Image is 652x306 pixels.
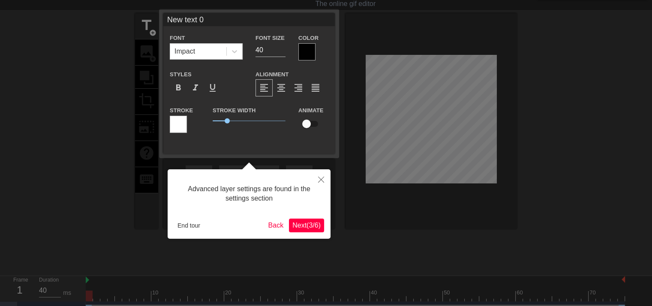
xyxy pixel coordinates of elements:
div: Advanced layer settings are found in the settings section [174,176,324,212]
button: Close [312,169,331,189]
button: Back [265,219,287,232]
span: Next ( 3 / 6 ) [292,222,321,229]
button: End tour [174,219,204,232]
button: Next [289,219,324,232]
